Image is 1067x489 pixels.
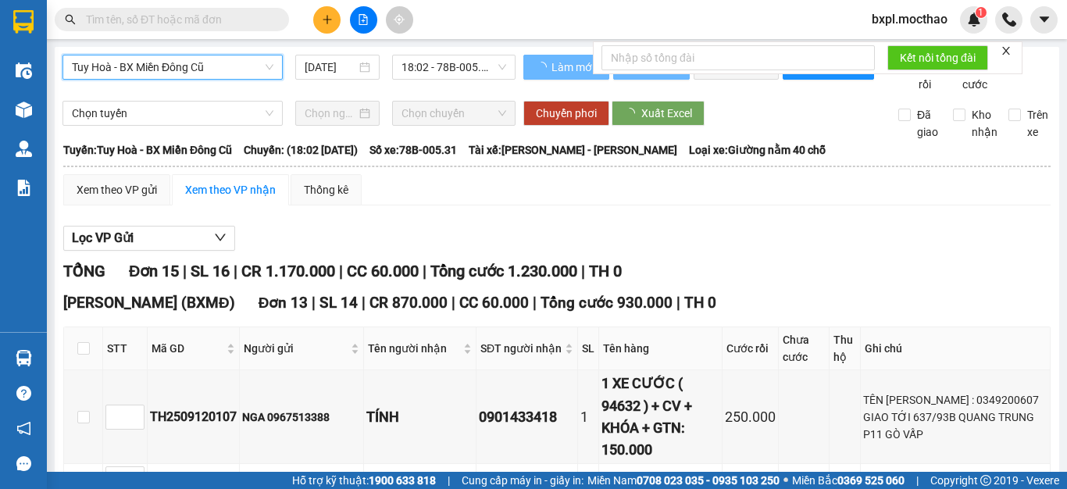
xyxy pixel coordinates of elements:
span: Đã giao [911,106,944,141]
img: logo-vxr [13,10,34,34]
div: 0901433418 [479,406,575,428]
div: TÍNH [366,406,473,428]
span: bxpl.mocthao [859,9,960,29]
span: search [65,14,76,25]
span: Đơn 13 [259,294,309,312]
span: | [183,262,187,280]
span: | [362,294,366,312]
span: CR 870.000 [369,294,448,312]
th: SL [578,327,599,370]
span: Loại xe: Giường nằm 40 chỗ [689,141,826,159]
div: Xem theo VP gửi [77,181,157,198]
span: Xuất Excel [641,105,692,122]
th: Tên hàng [599,327,722,370]
span: [PERSON_NAME] (BXMĐ) [63,294,235,312]
span: question-circle [16,386,31,401]
span: TH 0 [684,294,716,312]
span: TỔNG [63,262,105,280]
th: Cước rồi [723,327,779,370]
span: | [448,472,450,489]
span: Đơn 15 [129,262,179,280]
span: Tên người nhận [368,340,460,357]
span: | [312,294,316,312]
span: Miền Nam [587,472,780,489]
img: phone-icon [1002,12,1016,27]
input: Chọn ngày [305,105,356,122]
img: warehouse-icon [16,102,32,118]
span: CC 60.000 [347,262,419,280]
span: | [423,262,426,280]
div: A7 0819171581 [242,470,361,487]
span: copyright [980,475,991,486]
b: Tuyến: Tuy Hoà - BX Miền Đông Cũ [63,144,232,156]
strong: 0369 525 060 [837,474,905,487]
span: close [1001,45,1012,56]
span: Làm mới [551,59,597,76]
th: Chưa cước [779,327,830,370]
span: 1 [978,7,983,18]
span: Tuy Hoà - BX Miền Đông Cũ [72,55,273,79]
button: Lọc VP Gửi [63,226,235,251]
span: Tổng cước 930.000 [541,294,673,312]
button: plus [313,6,341,34]
span: SL 16 [191,262,230,280]
div: 1 XE CƯỚC ( 94632 ) + CV + KHÓA + GTN: 150.000 [601,373,719,461]
span: Chuyến: (18:02 [DATE]) [244,141,358,159]
strong: 0708 023 035 - 0935 103 250 [637,474,780,487]
span: Tài xế: [PERSON_NAME] - [PERSON_NAME] [469,141,677,159]
span: Mã GD [152,340,223,357]
div: Thống kê [304,181,348,198]
img: icon-new-feature [967,12,981,27]
div: TH2509120145 [150,469,237,489]
span: Số xe: 78B-005.31 [369,141,457,159]
div: NGA 0967513388 [242,409,361,426]
div: Xem theo VP nhận [185,181,276,198]
span: Tổng cước 1.230.000 [430,262,577,280]
span: message [16,456,31,471]
div: 1 [580,406,596,428]
span: 18:02 - 78B-005.31 [401,55,506,79]
span: loading [536,62,549,73]
td: TH2509120107 [148,370,240,464]
span: Chọn tuyến [72,102,273,125]
span: | [533,294,537,312]
img: warehouse-icon [16,141,32,157]
span: SL 14 [319,294,358,312]
span: | [676,294,680,312]
span: Kho nhận [965,106,1004,141]
th: Ghi chú [861,327,1051,370]
td: 0901433418 [476,370,578,464]
span: CC 60.000 [459,294,529,312]
span: Miền Bắc [792,472,905,489]
span: down [214,231,227,244]
input: Tìm tên, số ĐT hoặc mã đơn [86,11,270,28]
span: aim [394,14,405,25]
span: SĐT người nhận [480,340,562,357]
img: warehouse-icon [16,350,32,366]
input: 12/09/2025 [305,59,356,76]
img: warehouse-icon [16,62,32,79]
td: TÍNH [364,370,476,464]
span: Kết nối tổng đài [900,49,976,66]
span: file-add [358,14,369,25]
span: CR 1.170.000 [241,262,335,280]
span: caret-down [1037,12,1051,27]
th: Thu hộ [830,327,861,370]
div: TH2509120107 [150,407,237,427]
span: | [916,472,919,489]
span: | [451,294,455,312]
span: Lọc VP Gửi [72,228,134,248]
th: STT [103,327,148,370]
span: Chọn chuyến [401,102,506,125]
div: TÊN [PERSON_NAME] : 0349200607 GIAO TỚI 637/93B QUANG TRUNG P11 GÒ VẤP [863,391,1047,443]
span: | [339,262,343,280]
img: solution-icon [16,180,32,196]
button: Làm mới [523,55,609,80]
span: plus [322,14,333,25]
span: Trên xe [1021,106,1055,141]
button: Chuyển phơi [523,101,609,126]
span: Hỗ trợ kỹ thuật: [292,472,436,489]
input: Nhập số tổng đài [601,45,875,70]
button: caret-down [1030,6,1058,34]
div: 250.000 [725,406,776,428]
